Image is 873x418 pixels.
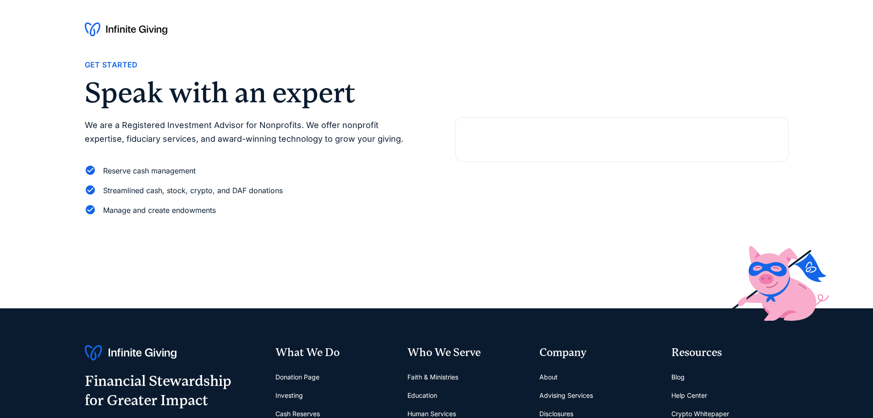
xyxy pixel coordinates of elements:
[275,345,393,361] div: What We Do
[407,345,525,361] div: Who We Serve
[85,372,231,410] div: Financial Stewardship for Greater Impact
[539,368,558,386] a: About
[103,165,196,177] div: Reserve cash management
[671,386,707,405] a: Help Center
[539,345,657,361] div: Company
[539,386,593,405] a: Advising Services
[407,368,458,386] a: Faith & Ministries
[85,118,418,146] p: We are a Registered Investment Advisor for Nonprofits. We offer nonprofit expertise, fiduciary se...
[671,368,685,386] a: Blog
[275,368,319,386] a: Donation Page
[275,386,303,405] a: Investing
[671,345,789,361] div: Resources
[103,184,283,197] div: Streamlined cash, stock, crypto, and DAF donations
[407,386,437,405] a: Education
[85,78,418,107] h2: Speak with an expert
[85,59,138,71] div: Get Started
[103,204,216,217] div: Manage and create endowments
